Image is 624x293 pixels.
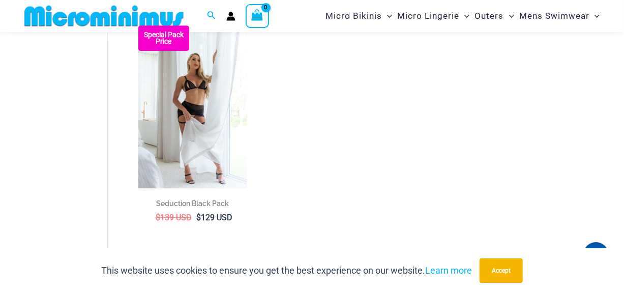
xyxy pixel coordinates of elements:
a: Search icon link [207,10,216,22]
span: $ [196,213,201,222]
a: Seduction Black 1034 Bra 6034 Bottom 5019 skirt 11 Seduction Black 1034 Bra 6034 Bottom 5019 skir... [138,25,247,188]
span: Menu Toggle [504,3,514,29]
a: View Shopping Cart, empty [246,4,269,27]
a: Micro BikinisMenu ToggleMenu Toggle [323,3,395,29]
img: MM SHOP LOGO FLAT [20,5,188,27]
bdi: 139 USD [156,213,192,222]
img: Seduction Black 1034 Bra 6034 Bottom 5019 skirt 11 [138,25,247,188]
nav: Site Navigation [321,2,604,31]
span: Micro Bikinis [325,3,382,29]
span: $ [156,213,160,222]
iframe: TrustedSite Certified [25,34,117,238]
span: Micro Lingerie [397,3,459,29]
h2: Seduction Black Pack [138,198,247,209]
span: Menu Toggle [382,3,392,29]
a: Micro LingerieMenu ToggleMenu Toggle [395,3,472,29]
b: Special Pack Price [138,32,189,45]
a: Mens SwimwearMenu ToggleMenu Toggle [517,3,602,29]
p: This website uses cookies to ensure you get the best experience on our website. [101,263,472,278]
button: Accept [480,258,523,283]
span: Menu Toggle [589,3,600,29]
bdi: 129 USD [196,213,232,222]
span: Mens Swimwear [519,3,589,29]
a: Account icon link [226,12,235,21]
a: Learn more [425,265,472,276]
span: Outers [475,3,504,29]
a: OutersMenu ToggleMenu Toggle [472,3,517,29]
span: Menu Toggle [459,3,469,29]
a: Seduction Black Pack [138,198,247,212]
